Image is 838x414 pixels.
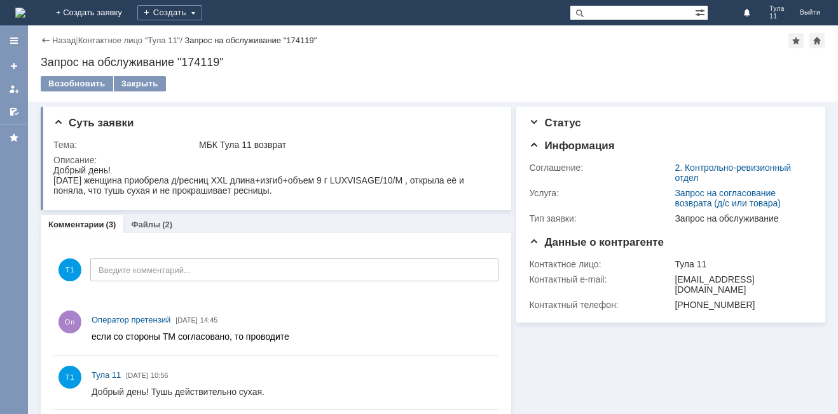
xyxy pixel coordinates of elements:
div: (2) [162,220,172,229]
div: Создать [137,5,202,20]
span: Тула [769,5,785,13]
a: 2. Контрольно-ревизионный отдел [675,163,791,183]
div: [PHONE_NUMBER] [675,300,807,310]
div: Контактный e-mail: [529,274,672,284]
span: [DATE] [175,316,198,324]
div: Тип заявки: [529,213,672,224]
a: Файлы [131,220,160,229]
div: Запрос на обслуживание [675,213,807,224]
a: Тула 11 [92,369,121,382]
a: Комментарии [48,220,104,229]
div: Запрос на обслуживание "174119" [41,56,825,69]
span: Статус [529,117,580,129]
a: Создать заявку [4,56,24,76]
span: 10:56 [151,371,168,379]
div: / [78,36,185,45]
div: Запрос на обслуживание "174119" [184,36,317,45]
a: Назад [52,36,76,45]
div: МБК Тула 11 возврат [199,140,494,150]
a: Оператор претензий [92,314,170,326]
div: Контактное лицо: [529,259,672,269]
span: Расширенный поиск [695,6,708,18]
div: Соглашение: [529,163,672,173]
span: 11 [769,13,785,20]
span: Т1 [58,258,81,281]
span: Информация [529,140,614,152]
a: Запрос на согласование возврата (д/с или товара) [675,188,781,208]
div: Сделать домашней страницей [809,33,825,48]
span: Оператор претензий [92,315,170,324]
div: Тула 11 [675,259,807,269]
div: Контактный телефон: [529,300,672,310]
a: Мои согласования [4,102,24,122]
a: Мои заявки [4,79,24,99]
img: logo [15,8,25,18]
span: Тула 11 [92,370,121,380]
div: Услуга: [529,188,672,198]
div: [EMAIL_ADDRESS][DOMAIN_NAME] [675,274,807,295]
a: Контактное лицо "Тула 11" [78,36,181,45]
div: | [76,35,78,44]
div: Тема: [53,140,196,150]
div: Добавить в избранное [788,33,804,48]
div: (3) [106,220,116,229]
span: Данные о контрагенте [529,236,664,248]
span: 14:45 [200,316,218,324]
a: Перейти на домашнюю страницу [15,8,25,18]
div: Описание: [53,155,497,165]
span: [DATE] [126,371,148,379]
span: Суть заявки [53,117,134,129]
